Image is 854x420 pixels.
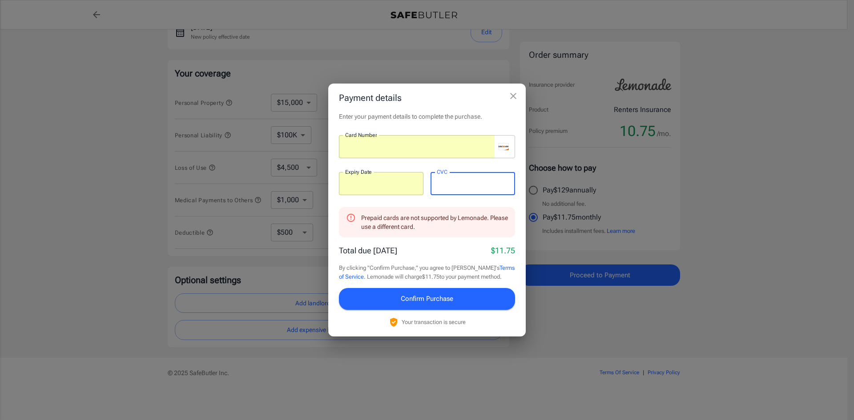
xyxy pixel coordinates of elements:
[345,131,377,139] label: Card Number
[361,210,508,235] div: Prepaid cards are not supported by Lemonade. Please use a different card.
[339,112,515,121] p: Enter your payment details to complete the purchase.
[401,293,453,304] span: Confirm Purchase
[402,318,466,326] p: Your transaction is secure
[339,264,515,280] a: Terms of Service
[437,180,509,188] iframe: Secure CVC input frame
[339,288,515,309] button: Confirm Purchase
[504,87,522,105] button: close
[339,264,515,281] p: By clicking "Confirm Purchase," you agree to [PERSON_NAME]'s . Lemonade will charge $11.75 to you...
[345,143,495,151] iframe: Secure card number input frame
[491,244,515,256] p: $11.75
[339,244,397,256] p: Total due [DATE]
[345,180,417,188] iframe: Secure expiration date input frame
[498,143,509,150] svg: discover
[328,84,526,112] h2: Payment details
[437,168,447,176] label: CVC
[345,168,372,176] label: Expiry Date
